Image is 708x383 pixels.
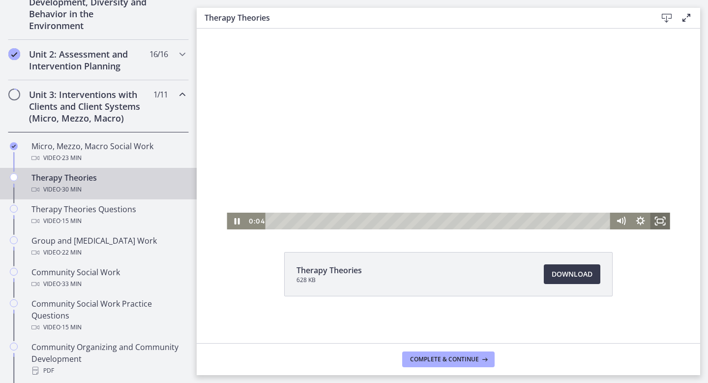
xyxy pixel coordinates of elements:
[153,89,168,100] span: 1 / 11
[552,268,592,280] span: Download
[149,48,168,60] span: 16 / 16
[31,235,185,258] div: Group and [MEDICAL_DATA] Work
[544,264,600,284] a: Download
[31,321,185,333] div: Video
[296,264,362,276] span: Therapy Theories
[31,172,185,195] div: Therapy Theories
[10,142,18,150] i: Completed
[60,321,82,333] span: · 15 min
[296,276,362,284] span: 628 KB
[31,278,185,290] div: Video
[60,215,82,227] span: · 15 min
[29,48,149,72] h2: Unit 2: Assessment and Intervention Planning
[60,152,82,164] span: · 23 min
[31,266,185,290] div: Community Social Work
[31,184,185,195] div: Video
[29,89,149,124] h2: Unit 3: Interventions with Clients and Client Systems (Micro, Mezzo, Macro)
[31,140,185,164] div: Micro, Mezzo, Macro Social Work
[31,298,185,333] div: Community Social Work Practice Questions
[31,247,185,258] div: Video
[31,341,185,377] div: Community Organizing and Community Development
[60,184,82,195] span: · 30 min
[31,203,185,227] div: Therapy Theories Questions
[31,365,185,377] div: PDF
[60,247,82,258] span: · 22 min
[8,48,20,60] i: Completed
[205,12,641,24] h3: Therapy Theories
[31,215,185,227] div: Video
[31,152,185,164] div: Video
[402,351,495,367] button: Complete & continue
[60,278,82,290] span: · 33 min
[410,355,479,363] span: Complete & continue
